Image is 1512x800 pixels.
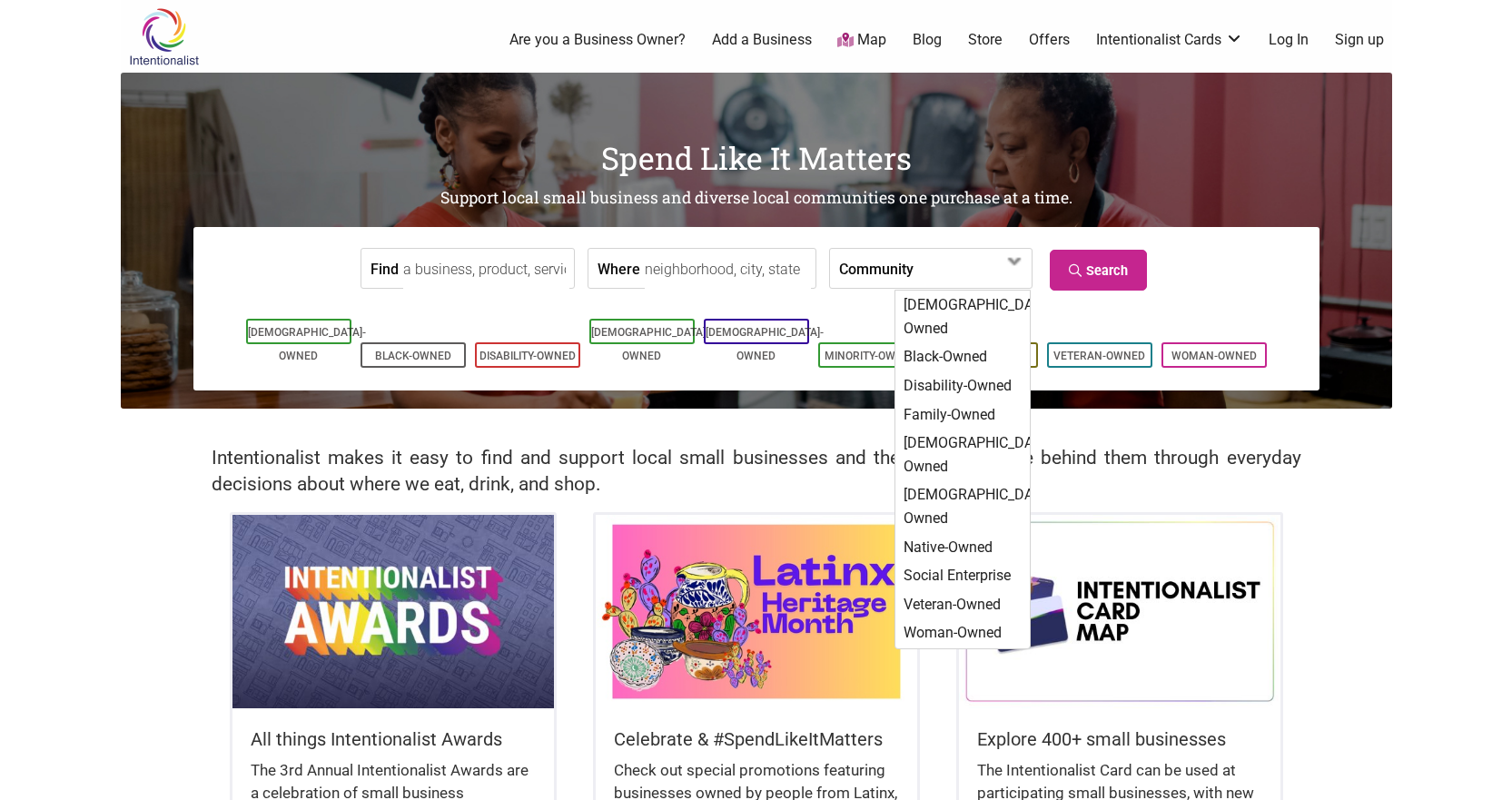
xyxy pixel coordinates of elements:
[897,400,1028,430] div: Family-Owned
[121,187,1392,210] h2: Support local small business and diverse local communities one purchase at a time.
[591,326,709,362] a: [DEMOGRAPHIC_DATA]-Owned
[614,726,899,752] h5: Celebrate & #SpendLikeItMatters
[897,533,1028,562] div: Native-Owned
[897,618,1028,647] div: Woman-Owned
[1029,30,1070,50] a: Offers
[1096,30,1243,50] a: Intentionalist Cards
[1050,250,1147,291] a: Search
[968,30,1003,50] a: Store
[897,342,1028,371] div: Black-Owned
[825,350,917,362] a: Minority-Owned
[1269,30,1309,50] a: Log In
[837,30,886,51] a: Map
[509,30,686,50] a: Are you a Business Owner?
[121,7,207,66] img: Intentionalist
[712,30,812,50] a: Add a Business
[479,350,576,362] a: Disability-Owned
[403,249,569,290] input: a business, product, service
[1053,350,1145,362] a: Veteran-Owned
[897,371,1028,400] div: Disability-Owned
[706,326,824,362] a: [DEMOGRAPHIC_DATA]-Owned
[897,429,1028,480] div: [DEMOGRAPHIC_DATA]-Owned
[959,515,1280,707] img: Intentionalist Card Map
[251,726,536,752] h5: All things Intentionalist Awards
[232,515,554,707] img: Intentionalist Awards
[897,291,1028,342] div: [DEMOGRAPHIC_DATA]-Owned
[645,249,811,290] input: neighborhood, city, state
[596,515,917,707] img: Latinx / Hispanic Heritage Month
[248,326,366,362] a: [DEMOGRAPHIC_DATA]-Owned
[1171,350,1257,362] a: Woman-Owned
[897,561,1028,590] div: Social Enterprise
[371,249,399,288] label: Find
[839,249,914,288] label: Community
[913,30,942,50] a: Blog
[598,249,640,288] label: Where
[375,350,451,362] a: Black-Owned
[897,480,1028,532] div: [DEMOGRAPHIC_DATA]-Owned
[977,726,1262,752] h5: Explore 400+ small businesses
[121,136,1392,180] h1: Spend Like It Matters
[212,445,1301,498] h2: Intentionalist makes it easy to find and support local small businesses and the diverse people be...
[897,590,1028,619] div: Veteran-Owned
[1335,30,1384,50] a: Sign up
